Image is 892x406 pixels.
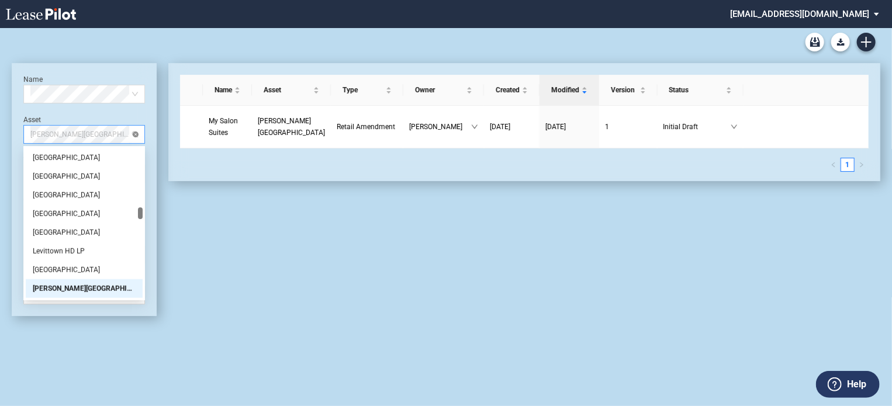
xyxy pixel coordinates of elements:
div: Lawrenceville Town Center [26,223,143,242]
div: Indian Creek Crossing [26,148,143,167]
li: 1 [841,158,855,172]
span: Name [215,84,232,96]
div: [GEOGRAPHIC_DATA] [33,208,136,220]
div: [GEOGRAPHIC_DATA] [33,189,136,201]
div: [GEOGRAPHIC_DATA] [33,152,136,164]
a: [DATE] [545,121,593,133]
span: 1 [605,123,609,131]
th: Name [203,75,252,106]
span: Status [669,84,724,96]
div: Levittown HD LP [33,245,136,257]
th: Version [599,75,658,106]
th: Modified [540,75,599,106]
span: Created [496,84,520,96]
label: Name [23,75,43,84]
span: Modified [551,84,579,96]
span: Lewis Center [258,117,325,137]
a: Retail Amendment [337,121,397,133]
div: [PERSON_NAME][GEOGRAPHIC_DATA] [33,283,136,294]
span: Version [611,84,638,96]
li: Previous Page [827,158,841,172]
th: Owner [403,75,484,106]
span: left [831,162,836,168]
th: Status [658,75,744,106]
button: right [855,158,869,172]
div: La Frontera Village [26,204,143,223]
a: Create new document [857,33,876,51]
span: down [731,123,738,130]
div: King City Square [26,186,143,204]
span: [DATE] [490,123,510,131]
div: Key Road Plaza [26,167,143,186]
a: 1 [605,121,652,133]
a: [DATE] [490,121,534,133]
a: Archive [805,33,824,51]
span: down [471,123,478,130]
label: Help [847,377,866,392]
span: close-circle [133,131,139,137]
label: Asset [23,116,41,124]
li: Next Page [855,158,869,172]
div: Levittown Shopping Center [26,261,143,279]
div: Lewis Center [26,279,143,298]
span: [PERSON_NAME] [409,121,471,133]
div: [GEOGRAPHIC_DATA] [33,171,136,182]
div: [GEOGRAPHIC_DATA] [33,227,136,238]
button: left [827,158,841,172]
th: Asset [252,75,331,106]
a: My Salon Suites [209,115,246,138]
span: Initial Draft [663,121,731,133]
th: Type [331,75,403,106]
button: Help [816,371,880,398]
span: Owner [415,84,464,96]
button: Download Blank Form [831,33,850,51]
span: Retail Amendment [337,123,395,131]
span: Lewis Center [30,126,138,143]
md-menu: Download Blank Form List [828,33,853,51]
a: [PERSON_NAME][GEOGRAPHIC_DATA] [258,115,325,138]
span: Asset [264,84,311,96]
th: Created [484,75,540,106]
a: 1 [841,158,854,171]
div: [GEOGRAPHIC_DATA] [33,264,136,276]
span: Type [343,84,383,96]
span: My Salon Suites [209,117,238,137]
span: right [859,162,865,168]
div: Levittown HD LP [26,242,143,261]
span: [DATE] [545,123,566,131]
